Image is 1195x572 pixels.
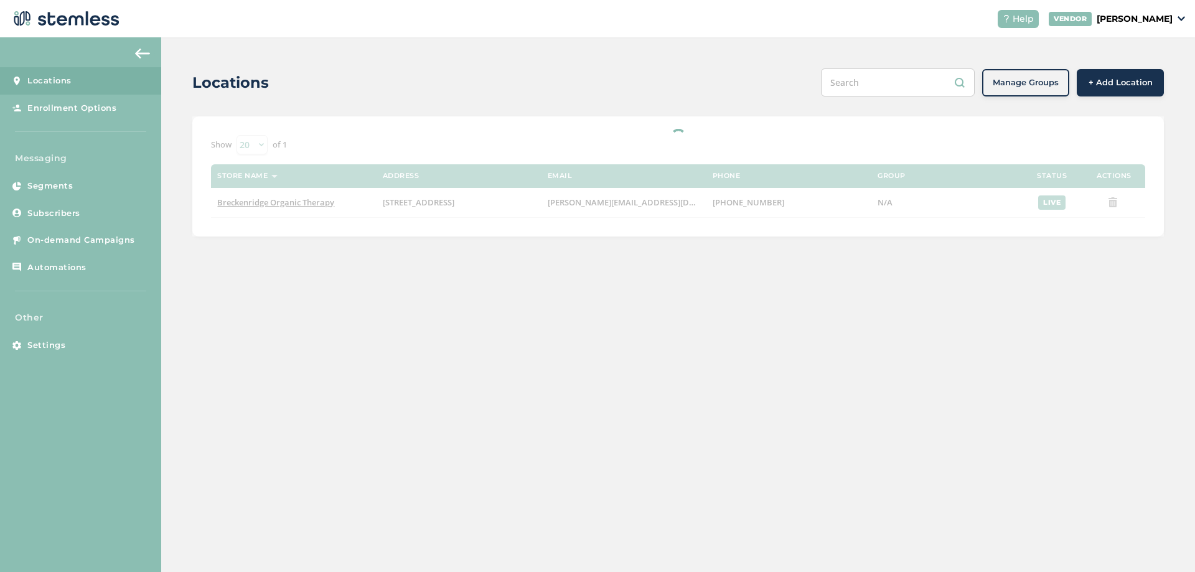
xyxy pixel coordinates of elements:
div: VENDOR [1049,12,1092,26]
p: [PERSON_NAME] [1097,12,1173,26]
span: Automations [27,261,87,274]
input: Search [821,68,975,96]
span: Settings [27,339,65,352]
span: On-demand Campaigns [27,234,135,246]
span: Segments [27,180,73,192]
h2: Locations [192,72,269,94]
button: + Add Location [1077,69,1164,96]
span: + Add Location [1089,77,1153,89]
span: Subscribers [27,207,80,220]
img: logo-dark-0685b13c.svg [10,6,119,31]
img: icon-help-white-03924b79.svg [1003,15,1010,22]
img: icon-arrow-back-accent-c549486e.svg [135,49,150,59]
img: icon_down-arrow-small-66adaf34.svg [1178,16,1185,21]
span: Manage Groups [993,77,1059,89]
span: Enrollment Options [27,102,116,115]
span: Help [1013,12,1034,26]
button: Manage Groups [982,69,1069,96]
span: Locations [27,75,72,87]
iframe: Chat Widget [1133,512,1195,572]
